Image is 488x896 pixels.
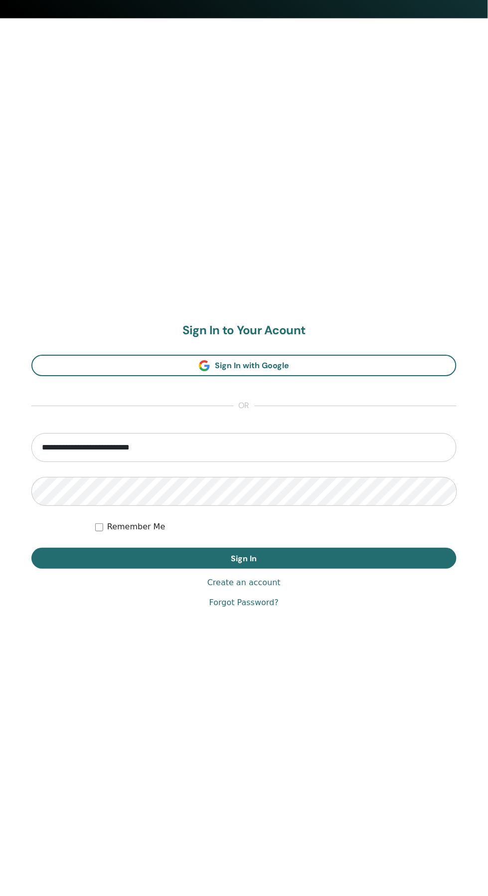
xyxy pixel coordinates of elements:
div: Keep me authenticated indefinitely or until I manually logout [95,521,457,533]
a: Create an account [207,577,281,589]
a: Forgot Password? [209,597,279,609]
span: or [234,401,255,413]
span: Sign In with Google [215,361,289,371]
button: Sign In [31,548,457,569]
a: Sign In with Google [31,355,457,377]
span: Sign In [231,554,257,564]
label: Remember Me [107,521,165,533]
h2: Sign In to Your Acount [31,324,457,338]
